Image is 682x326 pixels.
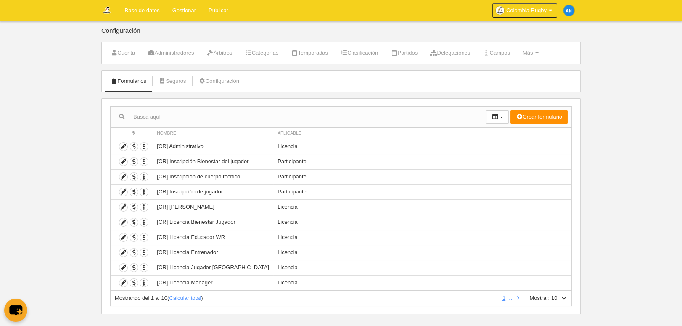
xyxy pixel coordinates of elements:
[194,75,244,87] a: Configuración
[102,5,112,15] img: Colombia Rugby
[501,295,507,301] a: 1
[478,47,515,59] a: Campos
[115,295,167,301] span: Mostrando del 1 al 10
[510,110,568,124] button: Crear formulario
[153,154,273,169] td: [CR] Inscripción Bienestar del jugador
[273,139,571,154] td: Licencia
[386,47,422,59] a: Partidos
[153,260,273,275] td: [CR] Licencia Jugador [GEOGRAPHIC_DATA]
[521,294,550,302] label: Mostrar:
[240,47,283,59] a: Categorías
[153,230,273,245] td: [CR] Licencia Educador WR
[153,275,273,290] td: [CR] Licencia Manager
[154,75,191,87] a: Seguros
[106,47,140,59] a: Cuenta
[202,47,237,59] a: Árbitros
[523,50,533,56] span: Más
[278,131,301,135] span: Aplicable
[153,169,273,184] td: [CR] Inscripción de cuerpo técnico
[153,199,273,215] td: [CR] [PERSON_NAME]
[273,245,571,260] td: Licencia
[286,47,333,59] a: Temporadas
[273,230,571,245] td: Licencia
[153,139,273,154] td: [CR] Administrativo
[153,184,273,199] td: [CR] Inscripción de jugador
[115,294,497,302] div: ( )
[509,294,514,302] li: …
[157,131,176,135] span: Nombre
[101,27,581,42] div: Configuración
[492,3,557,18] a: Colombia Rugby
[273,184,571,199] td: Participante
[563,5,574,16] img: c2l6ZT0zMHgzMCZmcz05JnRleHQ9QU4mYmc9MWU4OGU1.png
[153,245,273,260] td: [CR] Licencia Entrenador
[273,215,571,230] td: Licencia
[169,295,201,301] a: Calcular total
[506,6,547,15] span: Colombia Rugby
[336,47,383,59] a: Clasificación
[273,260,571,275] td: Licencia
[143,47,198,59] a: Administradores
[273,275,571,290] td: Licencia
[4,299,27,322] button: chat-button
[496,6,504,15] img: Oanpu9v8aySI.30x30.jpg
[153,215,273,230] td: [CR] Licencia Bienestar Jugador
[518,47,543,59] a: Más
[273,154,571,169] td: Participante
[106,75,151,87] a: Formularios
[273,169,571,184] td: Participante
[111,111,486,123] input: Busca aquí
[426,47,475,59] a: Delegaciones
[273,199,571,215] td: Licencia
